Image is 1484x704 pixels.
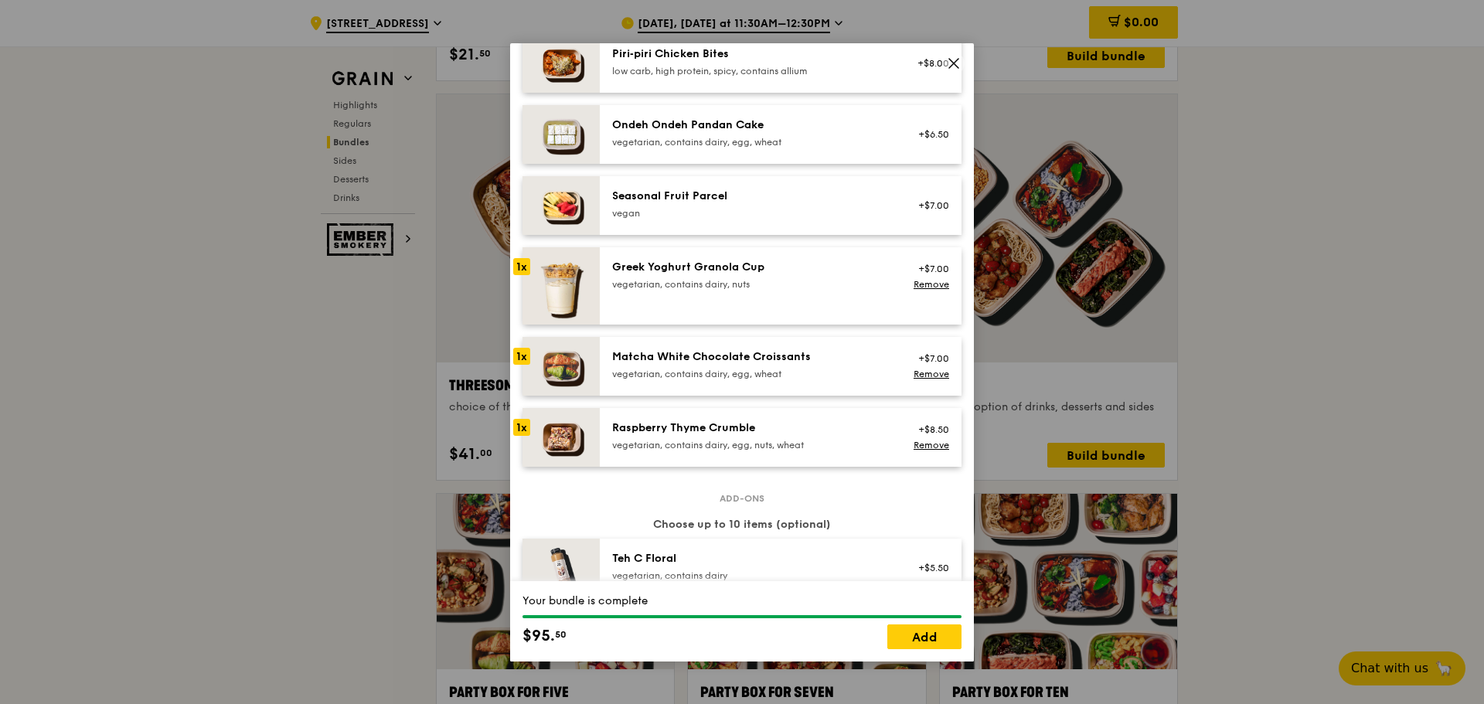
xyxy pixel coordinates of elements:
div: Matcha White Chocolate Croissants [612,349,890,365]
div: +$7.00 [908,263,949,275]
a: Remove [914,369,949,379]
div: Raspberry Thyme Crumble [612,420,890,436]
div: 1x [513,348,530,365]
div: Seasonal Fruit Parcel [612,189,890,204]
div: vegetarian, contains dairy [612,570,890,582]
a: Remove [914,440,949,451]
div: +$5.50 [908,562,949,574]
div: Ondeh Ondeh Pandan Cake [612,117,890,133]
a: Remove [914,279,949,290]
div: Teh C Floral [612,551,890,566]
div: +$7.00 [908,352,949,365]
div: vegetarian, contains dairy, egg, wheat [612,136,890,148]
div: +$8.00 [908,57,949,70]
img: daily_normal_Greek_Yoghurt_Granola_Cup.jpeg [522,247,600,325]
div: vegetarian, contains dairy, nuts [612,278,890,291]
div: vegetarian, contains dairy, egg, nuts, wheat [612,439,890,451]
div: 1x [513,258,530,275]
img: daily_normal_Raspberry_Thyme_Crumble__Horizontal_.jpg [522,408,600,467]
div: low carb, high protein, spicy, contains allium [612,65,890,77]
div: Choose up to 10 items (optional) [522,517,962,532]
div: 1x [513,419,530,436]
span: $95. [522,624,555,648]
div: Piri‑piri Chicken Bites [612,46,890,62]
div: vegan [612,207,890,219]
img: daily_normal_Piri-Piri-Chicken-Bites-HORZ.jpg [522,34,600,93]
img: daily_normal_Ondeh_Ondeh_Pandan_Cake-HORZ.jpg [522,105,600,164]
div: Your bundle is complete [522,593,962,609]
div: +$7.00 [908,199,949,212]
a: Add [887,624,962,649]
img: daily_normal_HORZ-teh-c-floral.jpg [522,539,600,597]
div: +$8.50 [908,423,949,436]
div: vegetarian, contains dairy, egg, wheat [612,368,890,380]
img: daily_normal_Seasonal_Fruit_Parcel__Horizontal_.jpg [522,176,600,235]
div: Greek Yoghurt Granola Cup [612,260,890,275]
span: 50 [555,628,567,641]
span: Add-ons [713,492,771,505]
img: daily_normal_Matcha_White_Chocolate_Croissants-HORZ.jpg [522,337,600,396]
div: +$6.50 [908,128,949,141]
